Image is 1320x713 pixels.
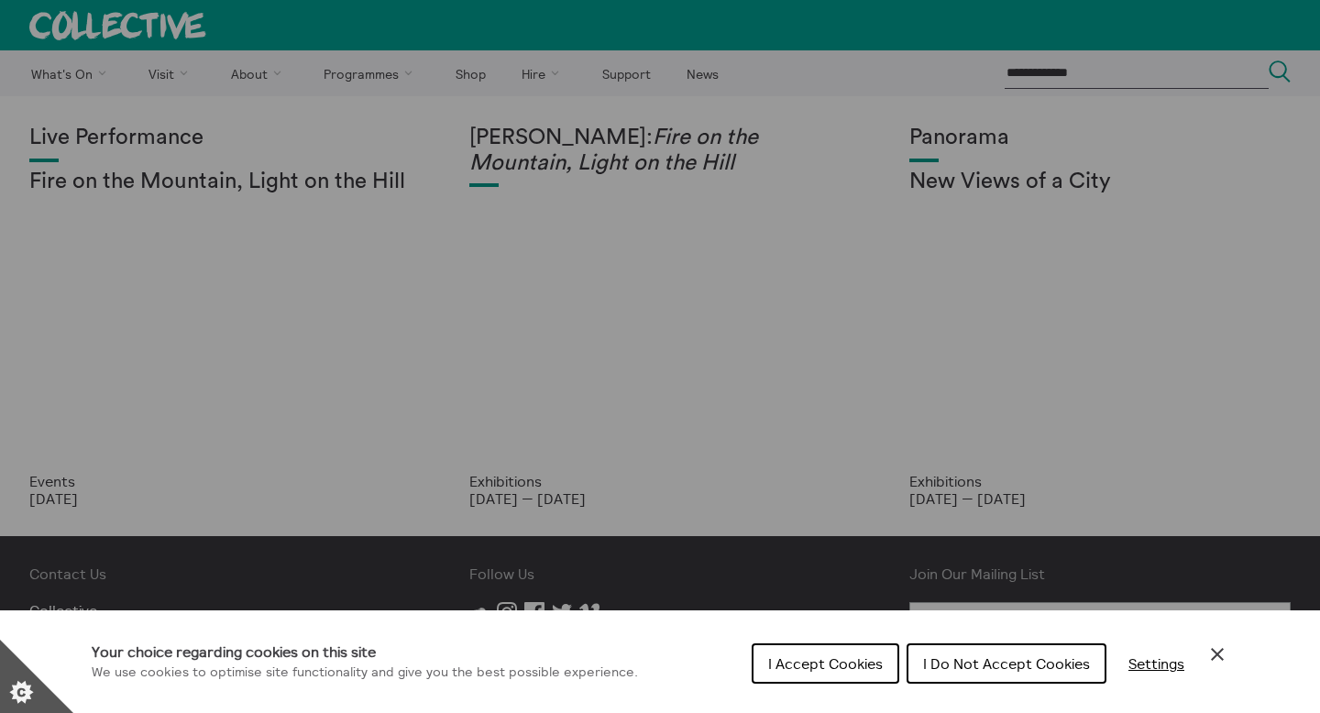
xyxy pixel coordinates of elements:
[752,643,899,684] button: I Accept Cookies
[1206,643,1228,665] button: Close Cookie Control
[1128,654,1184,673] span: Settings
[1114,645,1199,682] button: Settings
[907,643,1106,684] button: I Do Not Accept Cookies
[92,663,638,683] p: We use cookies to optimise site functionality and give you the best possible experience.
[923,654,1090,673] span: I Do Not Accept Cookies
[92,641,638,663] h1: Your choice regarding cookies on this site
[768,654,883,673] span: I Accept Cookies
